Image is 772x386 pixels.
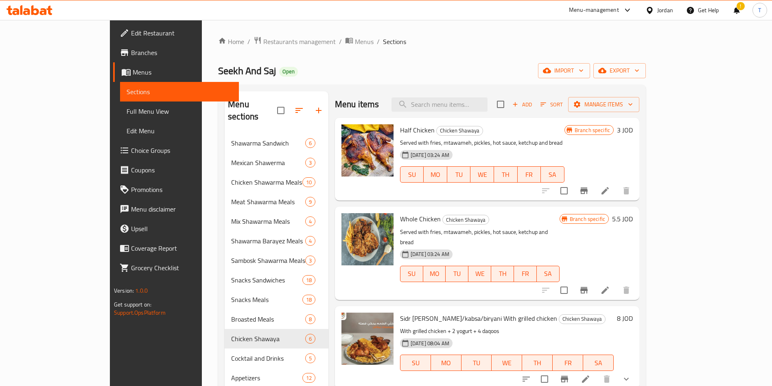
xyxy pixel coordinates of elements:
[538,63,590,78] button: import
[540,100,563,109] span: Sort
[472,268,488,280] span: WE
[231,314,305,324] span: Broasted Meals
[494,166,518,183] button: TH
[231,373,302,383] span: Appetizers
[461,355,492,371] button: TU
[407,151,453,159] span: [DATE] 03:24 AM
[574,181,594,201] button: Branch-specific-item
[231,256,305,265] span: Sambosk Shawarma Meals
[491,266,514,282] button: TH
[231,236,305,246] div: Shawarma Barayez Meals
[657,6,673,15] div: Jordan
[272,102,289,119] span: Select all sections
[451,169,468,181] span: TU
[470,166,494,183] button: WE
[600,285,610,295] a: Edit menu item
[131,28,232,38] span: Edit Restaurant
[279,68,298,75] span: Open
[113,199,239,219] a: Menu disclaimer
[306,139,315,147] span: 6
[621,374,631,384] svg: Show Choices
[114,285,134,296] span: Version:
[509,98,535,111] span: Add item
[231,138,305,148] div: Shawarma Sandwich
[559,314,605,324] span: Chicken Shawaya
[127,106,232,116] span: Full Menu View
[306,218,315,225] span: 4
[522,355,553,371] button: TH
[231,353,305,363] span: Cocktail and Drinks
[131,204,232,214] span: Menu disclaimer
[492,355,522,371] button: WE
[400,227,560,247] p: Served with fries, mtawameh, pickles, hot sauce, ketchup and bread
[583,355,614,371] button: SA
[113,141,239,160] a: Choice Groups
[407,340,453,347] span: [DATE] 08:04 AM
[617,313,633,324] h6: 8 JOD
[431,355,461,371] button: MO
[302,373,315,383] div: items
[612,213,633,225] h6: 5.5 JOD
[341,124,394,176] img: Half Chicken
[424,166,447,183] button: MO
[517,268,534,280] span: FR
[309,101,328,120] button: Add section
[468,266,491,282] button: WE
[571,126,613,134] span: Branch specific
[306,355,315,362] span: 5
[521,169,538,181] span: FR
[492,96,509,113] span: Select section
[427,169,444,181] span: MO
[407,250,453,258] span: [DATE] 03:24 AM
[231,177,302,187] span: Chicken Shawarma Meals
[345,36,374,47] a: Menus
[306,257,315,265] span: 3
[555,282,573,299] span: Select to update
[225,290,328,309] div: Snacks Meals18
[434,357,458,369] span: MO
[305,138,315,148] div: items
[400,355,431,371] button: SU
[437,126,483,135] span: Chicken Shawaya
[131,185,232,194] span: Promotions
[341,313,394,365] img: Sidr mandi rice/kabsa/biryani With grilled chicken
[127,126,232,136] span: Edit Menu
[442,215,489,225] div: Chicken Shawaya
[131,146,232,155] span: Choice Groups
[302,295,315,304] div: items
[231,275,302,285] div: Snacks Sandwiches
[113,258,239,278] a: Grocery Checklist
[449,268,465,280] span: TU
[231,197,305,207] span: Meat Shawarma Meals
[289,101,309,120] span: Sort sections
[447,166,471,183] button: TU
[600,66,639,76] span: export
[303,296,315,304] span: 18
[131,165,232,175] span: Coupons
[225,192,328,212] div: Meat Shawarma Meals9
[305,158,315,168] div: items
[568,97,639,112] button: Manage items
[225,349,328,368] div: Cocktail and Drinks5
[525,357,549,369] span: TH
[305,216,315,226] div: items
[339,37,342,46] li: /
[617,280,636,300] button: delete
[263,37,336,46] span: Restaurants management
[225,231,328,251] div: Shawarma Barayez Meals4
[113,62,239,82] a: Menus
[225,270,328,290] div: Snacks Sandwiches18
[465,357,489,369] span: TU
[231,295,302,304] span: Snacks Meals
[225,212,328,231] div: Mix Shawarma Meals4
[218,36,646,47] nav: breadcrumb
[335,98,379,110] h2: Menu items
[559,314,606,324] div: Chicken Shawaya
[113,219,239,238] a: Upsell
[231,334,305,344] span: Chicken Shawaya
[306,198,315,206] span: 9
[231,158,305,168] div: Mexican Shawerma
